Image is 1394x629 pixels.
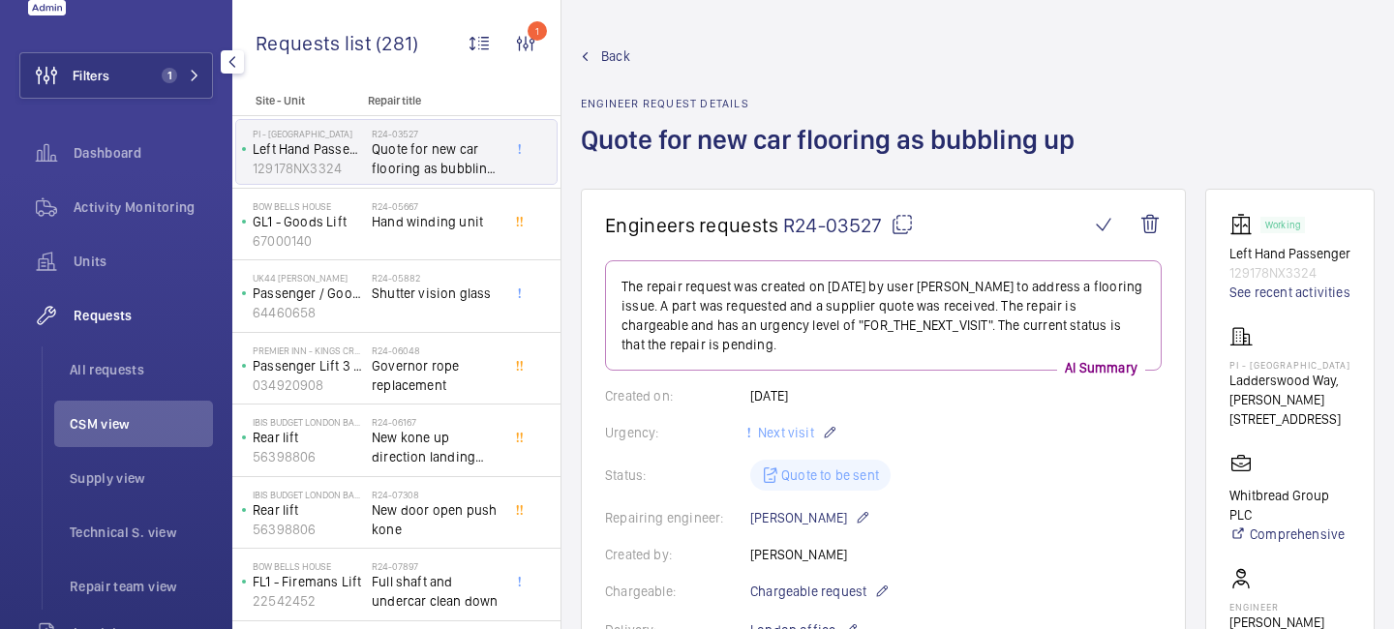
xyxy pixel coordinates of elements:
p: IBIS BUDGET LONDON BARKING [253,416,364,428]
p: Engineer [1229,601,1324,613]
p: 67000140 [253,231,364,251]
h1: Quote for new car flooring as bubbling up [581,122,1086,189]
p: 22542452 [253,591,364,611]
p: Left Hand Passenger [253,139,364,159]
h2: R24-07897 [372,560,500,572]
p: Rear lift [253,428,364,447]
span: Technical S. view [70,523,213,542]
h2: R24-05882 [372,272,500,284]
a: Comprehensive [1229,524,1350,544]
button: Filters1 [19,52,213,99]
h2: R24-06167 [372,416,500,428]
p: Rear lift [253,500,364,520]
span: Hand winding unit [372,212,500,231]
p: UK44 [PERSON_NAME] [253,272,364,284]
h2: R24-06048 [372,344,500,356]
p: 64460658 [253,303,364,322]
p: Premier Inn - Kings Cross [253,344,364,356]
p: FL1 - Firemans Lift [253,572,364,591]
p: [STREET_ADDRESS] [1229,409,1350,429]
p: Repair title [368,94,496,107]
span: Filters [73,66,109,85]
p: Whitbread Group PLC [1229,486,1350,524]
span: All requests [70,360,213,379]
span: New door open push kone [372,500,500,539]
span: Requests [74,306,213,325]
span: New kone up direction landing push [372,428,500,466]
span: Back [601,46,630,66]
span: Governor rope replacement [372,356,500,395]
p: 129178NX3324 [1229,263,1350,283]
p: 129178NX3324 [253,159,364,178]
p: The repair request was created on [DATE] by user [PERSON_NAME] to address a flooring issue. A par... [621,277,1145,354]
p: [PERSON_NAME] [750,506,870,529]
p: Ladderswood Way, [PERSON_NAME] [1229,371,1350,409]
h2: R24-03527 [372,128,500,139]
h2: Engineer request details [581,97,1086,110]
p: PI - [GEOGRAPHIC_DATA] [1229,359,1350,371]
span: Next visit [754,425,814,440]
p: PI - [GEOGRAPHIC_DATA] [253,128,364,139]
p: Working [1265,222,1300,228]
p: Bow Bells House [253,200,364,212]
span: Supply view [70,468,213,488]
span: Quote for new car flooring as bubbling up [372,139,500,178]
p: IBIS BUDGET LONDON BARKING [253,489,364,500]
a: See recent activities [1229,283,1350,302]
p: AI Summary [1057,358,1145,377]
p: Passenger / Goods Lift [253,284,364,303]
p: 034920908 [253,375,364,395]
p: 56398806 [253,447,364,466]
span: Chargeable request [750,582,866,601]
span: Repair team view [70,577,213,596]
span: R24-03527 [783,213,914,237]
p: GL1 - Goods Lift [253,212,364,231]
span: Full shaft and undercar clean down [372,572,500,611]
p: Site - Unit [232,94,360,107]
p: Left Hand Passenger [1229,244,1350,263]
span: Units [74,252,213,271]
span: CSM view [70,414,213,434]
span: Activity Monitoring [74,197,213,217]
img: elevator.svg [1229,213,1260,236]
span: 1 [162,68,177,83]
p: Bow Bells House [253,560,364,572]
p: 56398806 [253,520,364,539]
span: Engineers requests [605,213,779,237]
p: Passenger Lift 3 (Right at Bottom) [253,356,364,375]
span: Dashboard [74,143,213,163]
span: Shutter vision glass [372,284,500,303]
h2: R24-07308 [372,489,500,500]
span: Requests list [256,31,376,55]
h2: R24-05667 [372,200,500,212]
